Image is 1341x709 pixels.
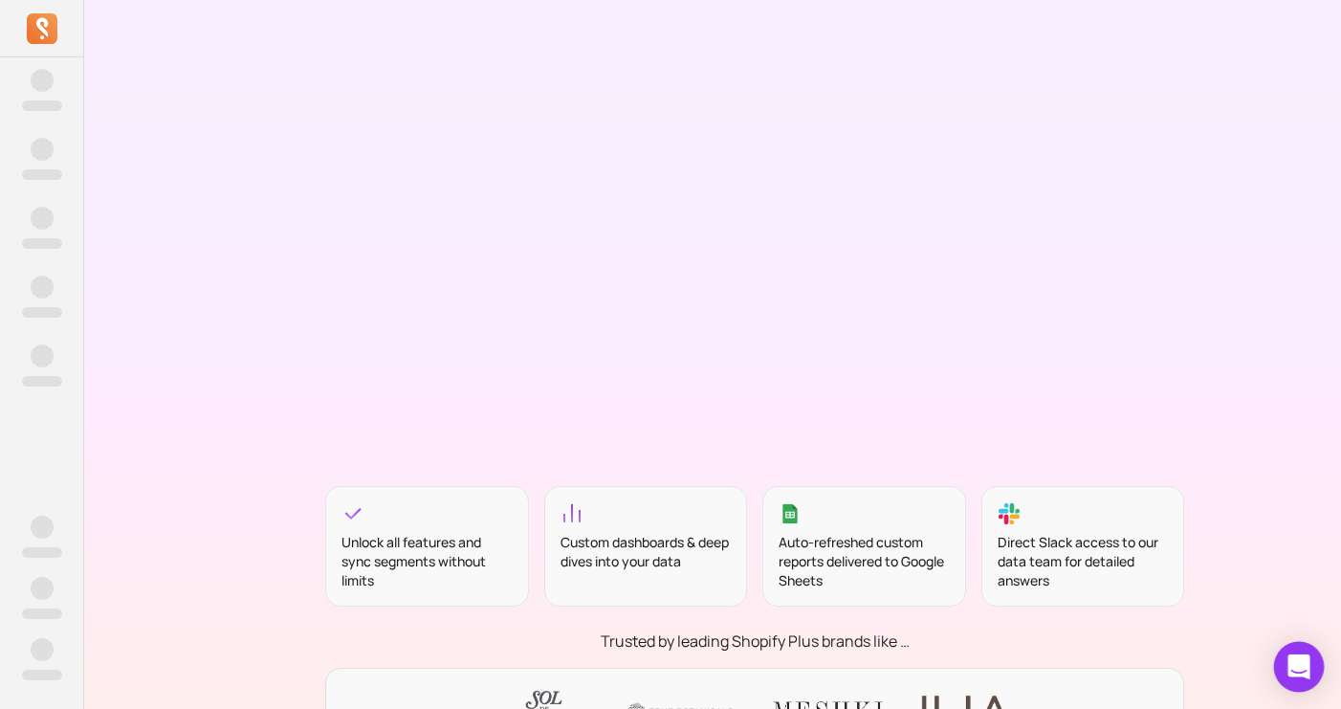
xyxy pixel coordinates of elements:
span: ‌ [22,169,62,180]
p: Trusted by leading Shopify Plus brands like … [325,630,1184,653]
span: ‌ [31,138,54,161]
span: ‌ [22,609,62,619]
span: ‌ [22,670,62,680]
span: ‌ [31,207,54,230]
div: Open Intercom Messenger [1274,642,1325,693]
span: ‌ [31,344,54,367]
span: ‌ [31,577,54,600]
span: ‌ [22,307,62,318]
span: ‌ [31,276,54,299]
span: ‌ [22,100,62,111]
div: Custom dashboards & deep dives into your data [561,533,732,571]
div: Direct Slack access to our data team for detailed answers [998,533,1169,590]
div: Unlock all features and sync segments without limits [341,533,513,590]
span: ‌ [31,638,54,661]
span: ‌ [31,516,54,539]
div: Auto-refreshed custom reports delivered to Google Sheets [779,533,950,590]
span: ‌ [22,238,62,249]
span: ‌ [22,376,62,387]
span: ‌ [22,547,62,558]
span: ‌ [31,69,54,92]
